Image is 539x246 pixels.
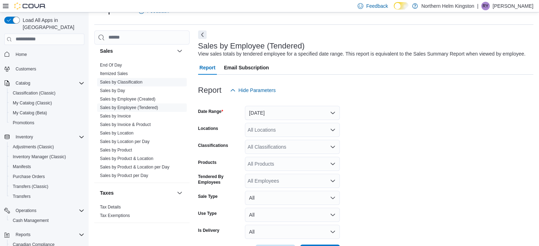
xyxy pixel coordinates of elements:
[7,98,87,108] button: My Catalog (Classic)
[483,2,488,10] span: RY
[7,152,87,162] button: Inventory Manager (Classic)
[100,47,174,55] button: Sales
[16,66,36,72] span: Customers
[100,173,148,178] span: Sales by Product per Day
[10,109,50,117] a: My Catalog (Beta)
[100,213,130,218] span: Tax Exemptions
[198,143,228,148] label: Classifications
[100,131,134,136] a: Sales by Location
[100,47,113,55] h3: Sales
[7,182,87,191] button: Transfers (Classic)
[100,213,130,218] a: Tax Exemptions
[10,99,55,107] a: My Catalog (Classic)
[493,2,533,10] p: [PERSON_NAME]
[100,165,169,170] a: Sales by Product & Location per Day
[330,144,336,150] button: Open list of options
[10,162,34,171] a: Manifests
[7,108,87,118] button: My Catalog (Beta)
[100,88,125,93] span: Sales by Day
[94,203,190,223] div: Taxes
[100,189,174,196] button: Taxes
[100,63,122,68] a: End Of Day
[394,2,409,10] input: Dark Mode
[16,134,33,140] span: Inventory
[20,17,84,31] span: Load All Apps in [GEOGRAPHIC_DATA]
[100,139,150,144] span: Sales by Location per Day
[100,130,134,136] span: Sales by Location
[13,65,39,73] a: Customers
[10,172,48,181] a: Purchase Orders
[1,78,87,88] button: Catalog
[245,106,340,120] button: [DATE]
[10,109,84,117] span: My Catalog (Beta)
[7,191,87,201] button: Transfers
[16,52,27,57] span: Home
[1,132,87,142] button: Inventory
[100,189,114,196] h3: Taxes
[13,194,30,199] span: Transfers
[10,89,84,97] span: Classification (Classic)
[10,153,69,161] a: Inventory Manager (Classic)
[100,122,151,127] a: Sales by Invoice & Product
[100,164,169,170] span: Sales by Product & Location per Day
[10,153,84,161] span: Inventory Manager (Classic)
[245,225,340,239] button: All
[100,97,156,102] a: Sales by Employee (Created)
[100,96,156,102] span: Sales by Employee (Created)
[1,206,87,216] button: Operations
[94,61,190,183] div: Sales
[13,206,39,215] button: Operations
[7,88,87,98] button: Classification (Classic)
[10,143,84,151] span: Adjustments (Classic)
[100,88,125,93] a: Sales by Day
[330,161,336,167] button: Open list of options
[421,2,474,10] p: Northern Helm Kingston
[200,61,215,75] span: Report
[100,71,128,76] span: Itemized Sales
[1,64,87,74] button: Customers
[175,47,184,55] button: Sales
[198,126,218,131] label: Locations
[7,216,87,225] button: Cash Management
[198,174,242,185] label: Tendered By Employees
[13,154,66,160] span: Inventory Manager (Classic)
[198,160,217,165] label: Products
[10,119,84,127] span: Promotions
[100,173,148,178] a: Sales by Product per Day
[16,208,37,213] span: Operations
[100,62,122,68] span: End Of Day
[7,172,87,182] button: Purchase Orders
[13,144,54,150] span: Adjustments (Classic)
[366,2,388,10] span: Feedback
[7,142,87,152] button: Adjustments (Classic)
[477,2,478,10] p: |
[100,205,121,210] a: Tax Details
[10,172,84,181] span: Purchase Orders
[10,99,84,107] span: My Catalog (Classic)
[13,79,84,87] span: Catalog
[13,133,36,141] button: Inventory
[10,89,58,97] a: Classification (Classic)
[100,114,131,119] a: Sales by Invoice
[10,216,84,225] span: Cash Management
[100,80,142,85] a: Sales by Classification
[13,79,33,87] button: Catalog
[13,90,56,96] span: Classification (Classic)
[10,216,51,225] a: Cash Management
[198,109,223,114] label: Date Range
[13,100,52,106] span: My Catalog (Classic)
[10,119,37,127] a: Promotions
[100,139,150,144] a: Sales by Location per Day
[16,80,30,86] span: Catalog
[198,211,217,216] label: Use Type
[100,79,142,85] span: Sales by Classification
[100,113,131,119] span: Sales by Invoice
[10,182,84,191] span: Transfers (Classic)
[10,192,33,201] a: Transfers
[13,174,45,179] span: Purchase Orders
[100,156,153,161] span: Sales by Product & Location
[13,50,30,59] a: Home
[7,162,87,172] button: Manifests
